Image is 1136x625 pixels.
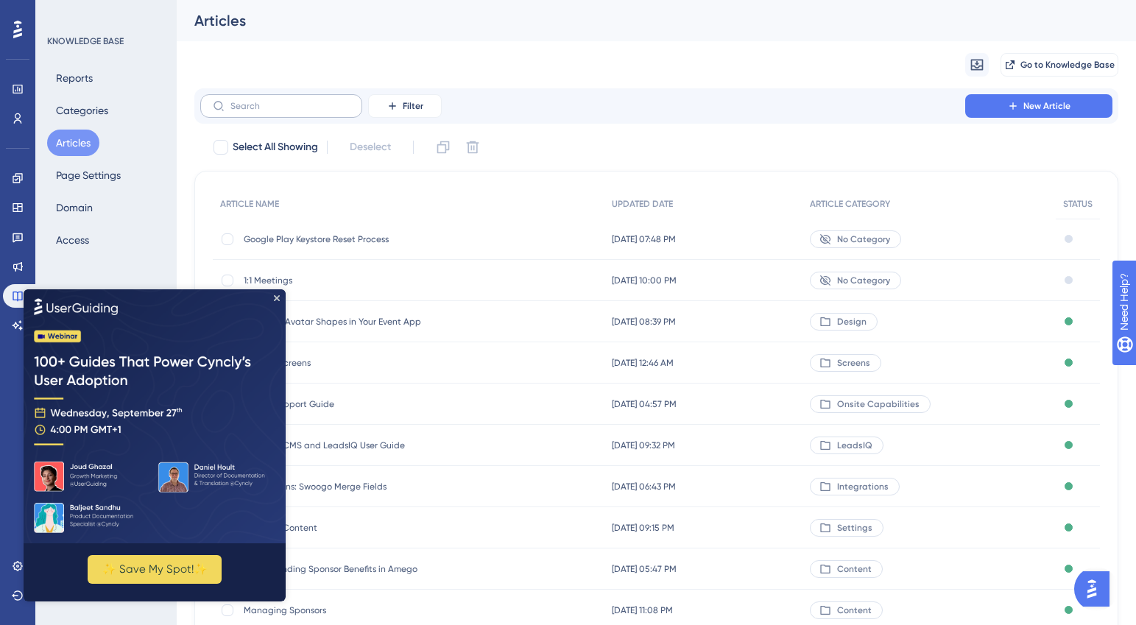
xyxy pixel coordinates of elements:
button: Filter [368,94,442,118]
button: New Article [965,94,1112,118]
span: [DATE] 08:39 PM [612,316,676,328]
span: [DATE] 09:15 PM [612,522,674,534]
button: Deselect [336,134,404,160]
span: Need Help? [35,4,92,21]
input: Search [230,101,350,111]
span: UPDATED DATE [612,198,673,210]
span: Cloning Screens [244,357,479,369]
span: [DATE] 09:32 PM [612,439,675,451]
span: STATUS [1063,198,1093,210]
span: New Article [1023,100,1070,112]
span: 1:1 Meetings [244,275,479,286]
span: [DATE] 04:57 PM [612,398,677,410]
button: Page Settings [47,162,130,188]
span: Settings: Content [244,522,479,534]
span: Filter [403,100,423,112]
iframe: UserGuiding AI Assistant Launcher [1074,567,1118,611]
span: LeadsIQ: CMS and LeadsIQ User Guide [244,439,479,451]
span: LeadsIQ [837,439,872,451]
span: [DATE] 05:47 PM [612,563,677,575]
div: Close Preview [250,6,256,12]
span: Content [837,604,872,616]
span: Google Play Keystore Reset Process [244,233,479,245]
span: Deselect [350,138,391,156]
span: [DATE] 11:08 PM [612,604,673,616]
button: Categories [47,97,117,124]
button: Articles [47,130,99,156]
span: Onsite Support Guide [244,398,479,410]
span: Select All Showing [233,138,318,156]
button: Reports [47,65,102,91]
span: Go to Knowledge Base [1020,59,1115,71]
span: [DATE] 10:00 PM [612,275,677,286]
span: [DATE] 12:46 AM [612,357,674,369]
span: [DATE] 06:43 PM [612,481,676,492]
span: Design [837,316,867,328]
span: Integrations: Swoogo Merge Fields [244,481,479,492]
span: [DATE] 07:48 PM [612,233,676,245]
button: Domain [47,194,102,221]
button: Go to Knowledge Base [1001,53,1118,77]
span: Choosing Avatar Shapes in Your Event App [244,316,479,328]
span: No Category [837,233,890,245]
span: Onsite Capabilities [837,398,920,410]
span: Understanding Sponsor Benefits in Amego [244,563,479,575]
span: ARTICLE NAME [220,198,279,210]
span: Integrations [837,481,889,492]
button: ✨ Save My Spot!✨ [64,266,198,294]
span: Screens [837,357,870,369]
button: Access [47,227,98,253]
div: Articles [194,10,1082,31]
span: ARTICLE CATEGORY [810,198,890,210]
span: Content [837,563,872,575]
span: Managing Sponsors [244,604,479,616]
span: Settings [837,522,872,534]
span: No Category [837,275,890,286]
div: KNOWLEDGE BASE [47,35,124,47]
